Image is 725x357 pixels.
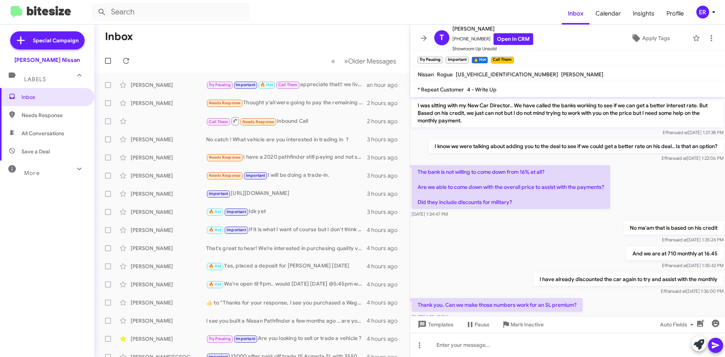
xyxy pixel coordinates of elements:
[14,56,80,64] div: [PERSON_NAME] Nissan
[348,57,396,65] span: Older Messages
[209,209,222,214] span: 🔥 Hot
[131,317,206,325] div: [PERSON_NAME]
[475,318,489,331] span: Pause
[494,33,533,45] a: Open in CRM
[206,299,367,306] div: ​👍​ to “ Thanks for your response, I see you purchased a Wagoneer. If you know anyone else in the...
[236,336,255,341] span: Important
[674,155,687,161] span: said at
[367,117,404,125] div: 2 hours ago
[660,3,690,25] a: Profile
[33,37,79,44] span: Special Campaign
[209,264,222,269] span: 🔥 Hot
[654,318,702,331] button: Auto Fields
[412,298,583,312] p: Thank you. Can we make those numbers work for an SL premium?
[412,99,723,127] p: I was sitting with my New Car Director.. We have called the banks working to see if we can get a ...
[206,226,367,234] div: If it is what I want of course but I don't think you have anything but here is a list 4 x 4, low ...
[206,136,367,143] div: No catch ! What vehicle are you interested in trading in ?
[131,335,206,343] div: [PERSON_NAME]
[410,318,460,331] button: Templates
[661,288,723,294] span: Effran [DATE] 1:36:00 PM
[456,71,558,78] span: [US_VEHICLE_IDENTIFICATION_NUMBER]
[690,6,717,19] button: ER
[418,57,443,63] small: Try Pausing
[227,209,246,214] span: Important
[367,226,404,234] div: 4 hours ago
[642,31,670,45] span: Apply Tags
[131,281,206,288] div: [PERSON_NAME]
[131,81,206,89] div: [PERSON_NAME]
[206,207,367,216] div: Idk yet
[511,318,544,331] span: Mark Inactive
[206,99,367,107] div: Thought y'all were going to pay the remaining balance lol
[611,31,689,45] button: Apply Tags
[491,57,514,63] small: Call Them
[206,80,367,89] div: appreciate that!! we live by our reviews!
[467,86,497,93] span: 4 - Write Up
[236,82,255,87] span: Important
[206,171,367,180] div: I will be doing a trade-in.
[209,173,241,178] span: Needs Response
[206,244,367,252] div: That's great to hear! We’re interested in purchasing quality vehicles like your 2023 Jeep Compass...
[367,299,404,306] div: 4 hours ago
[460,318,495,331] button: Pause
[452,24,533,33] span: [PERSON_NAME]
[418,71,434,78] span: Nissan
[367,317,404,325] div: 4 hours ago
[209,336,231,341] span: Try Pausing
[367,172,404,179] div: 3 hours ago
[412,165,610,209] p: The bank is not willing to come down from 16% at all? Are we able to come down with the overall p...
[206,153,367,162] div: I have a 2020 pathfinder still paying and not sure about the equaty
[416,318,454,331] span: Templates
[562,3,589,25] a: Inbox
[22,130,64,137] span: All Conversations
[227,227,246,232] span: Important
[91,3,250,21] input: Search
[589,3,627,25] a: Calendar
[105,31,133,43] h1: Inbox
[662,237,723,243] span: Effran [DATE] 1:35:24 PM
[206,189,367,198] div: [URL][DOMAIN_NAME]
[131,172,206,179] div: [PERSON_NAME]
[246,173,265,178] span: Important
[206,317,367,325] div: I see you built a Nissan Pathfinder a few months ago .. are you still considering this option ?
[331,56,335,66] span: «
[344,56,348,66] span: »
[472,57,488,63] small: 🔥 Hot
[662,155,723,161] span: Effran [DATE] 1:22:06 PM
[452,33,533,45] span: [PHONE_NUMBER]
[131,208,206,216] div: [PERSON_NAME]
[663,130,723,135] span: Effran [DATE] 1:21:38 PM
[674,263,687,268] span: said at
[627,3,660,25] span: Insights
[412,314,448,320] span: [DATE] 1:39:42 PM
[22,93,86,101] span: Inbox
[367,81,404,89] div: an hour ago
[209,282,222,287] span: 🔥 Hot
[242,119,275,124] span: Needs Response
[339,53,401,69] button: Next
[626,247,723,260] p: And we are at 710 monthly at 16.45
[209,155,241,160] span: Needs Response
[327,53,340,69] button: Previous
[206,280,367,289] div: We're open til 9pm.. would [DATE] [DATE] @5:45pm work ?
[452,45,533,53] span: Showroom Up Unsold
[418,86,464,93] span: * Repeat Customer
[367,335,404,343] div: 4 hours ago
[561,71,603,78] span: [PERSON_NAME]
[260,82,273,87] span: 🔥 Hot
[660,318,696,331] span: Auto Fields
[209,119,228,124] span: Call Them
[24,76,46,83] span: Labels
[209,82,231,87] span: Try Pausing
[675,130,688,135] span: said at
[367,208,404,216] div: 3 hours ago
[209,227,222,232] span: 🔥 Hot
[22,148,50,155] span: Save a Deal
[278,82,298,87] span: Call Them
[495,318,550,331] button: Mark Inactive
[429,139,723,153] p: I know we were talking about adding you to the deal to see if we could get a better rate on his d...
[131,226,206,234] div: [PERSON_NAME]
[24,170,40,176] span: More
